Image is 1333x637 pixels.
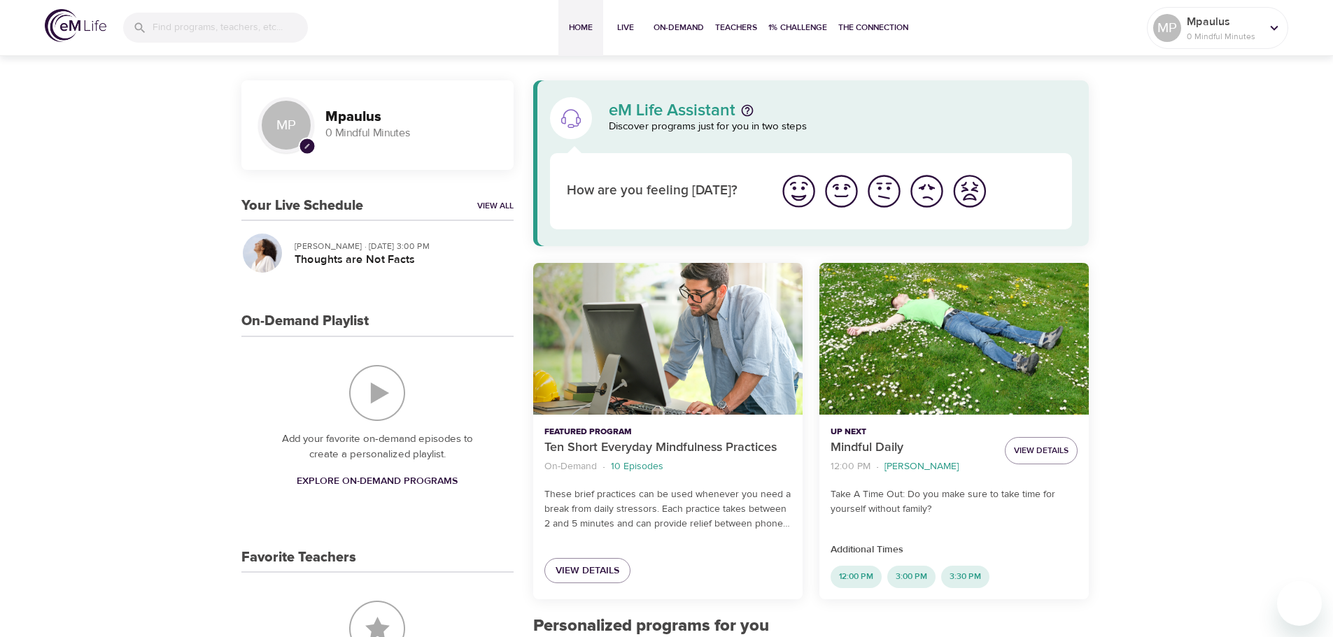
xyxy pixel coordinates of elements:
[941,566,989,588] div: 3:30 PM
[556,562,619,580] span: View Details
[1187,30,1261,43] p: 0 Mindful Minutes
[819,263,1089,415] button: Mindful Daily
[611,459,663,474] p: 10 Episodes
[831,543,1078,557] p: Additional Times
[863,170,905,213] button: I'm feeling ok
[831,438,994,457] p: Mindful Daily
[831,457,994,476] nav: breadcrumb
[876,457,879,476] li: ·
[609,102,735,119] p: eM Life Assistant
[325,109,497,125] h3: Mpaulus
[1277,581,1322,626] iframe: Button to launch messaging window
[533,616,1089,636] h2: Personalized programs for you
[291,468,463,494] a: Explore On-Demand Programs
[544,558,630,584] a: View Details
[544,438,791,457] p: Ten Short Everyday Mindfulness Practices
[780,172,818,210] img: great
[715,20,757,35] span: Teachers
[567,181,761,201] p: How are you feeling [DATE]?
[831,566,882,588] div: 12:00 PM
[258,97,314,153] div: MP
[1153,14,1181,42] div: MP
[887,571,936,582] span: 3:00 PM
[908,172,946,210] img: bad
[865,172,903,210] img: ok
[560,107,582,129] img: eM Life Assistant
[838,20,908,35] span: The Connection
[45,9,106,42] img: logo
[544,487,791,531] p: These brief practices can be used whenever you need a break from daily stressors. Each practice t...
[544,459,597,474] p: On-Demand
[544,457,791,476] nav: breadcrumb
[941,571,989,582] span: 3:30 PM
[905,170,948,213] button: I'm feeling bad
[1005,437,1078,464] button: View Details
[831,571,882,582] span: 12:00 PM
[241,313,369,329] h3: On-Demand Playlist
[887,566,936,588] div: 3:00 PM
[820,170,863,213] button: I'm feeling good
[477,200,514,212] a: View All
[295,240,502,252] p: [PERSON_NAME] · [DATE] 3:00 PM
[831,426,994,438] p: Up Next
[295,252,502,267] h5: Thoughts are Not Facts
[777,170,820,213] button: I'm feeling great
[1014,443,1068,458] span: View Details
[269,431,486,463] p: Add your favorite on-demand episodes to create a personalized playlist.
[564,20,598,35] span: Home
[884,459,959,474] p: [PERSON_NAME]
[602,457,605,476] li: ·
[822,172,861,210] img: good
[609,119,1073,135] p: Discover programs just for you in two steps
[831,487,1078,517] p: Take A Time Out: Do you make sure to take time for yourself without family?
[241,550,356,566] h3: Favorite Teachers
[950,172,989,210] img: worst
[349,365,405,421] img: On-Demand Playlist
[948,170,991,213] button: I'm feeling worst
[768,20,827,35] span: 1% Challenge
[654,20,704,35] span: On-Demand
[241,198,363,214] h3: Your Live Schedule
[544,426,791,438] p: Featured Program
[831,459,870,474] p: 12:00 PM
[297,473,458,490] span: Explore On-Demand Programs
[325,125,497,141] p: 0 Mindful Minutes
[609,20,642,35] span: Live
[1187,13,1261,30] p: Mpaulus
[153,13,308,43] input: Find programs, teachers, etc...
[533,263,803,415] button: Ten Short Everyday Mindfulness Practices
